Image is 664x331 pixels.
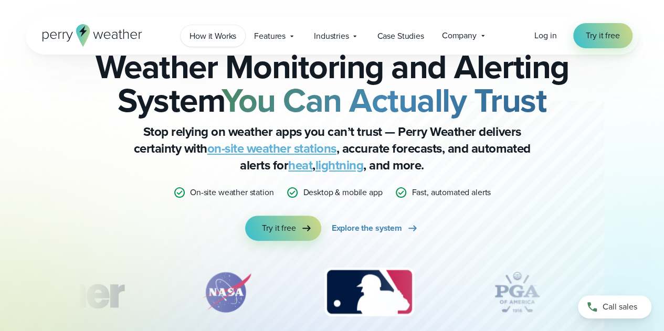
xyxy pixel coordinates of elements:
[190,266,264,318] div: 2 of 12
[254,30,286,42] span: Features
[315,156,364,175] a: lightning
[332,216,419,241] a: Explore the system
[475,266,559,318] div: 4 of 12
[245,216,321,241] a: Try it free
[603,301,637,313] span: Call sales
[122,123,542,174] p: Stop relying on weather apps you can’t trust — Perry Weather delivers certainty with , accurate f...
[534,29,556,42] a: Log in
[578,295,651,318] a: Call sales
[442,29,477,42] span: Company
[190,266,264,318] img: NASA.svg
[78,266,586,324] div: slideshow
[377,30,424,42] span: Case Studies
[78,50,586,117] h2: Weather Monitoring and Alerting System
[368,25,433,47] a: Case Studies
[314,266,425,318] div: 3 of 12
[314,30,349,42] span: Industries
[181,25,245,47] a: How it Works
[332,222,402,234] span: Explore the system
[207,139,336,158] a: on-site weather stations
[573,23,632,48] a: Try it free
[288,156,312,175] a: heat
[262,222,296,234] span: Try it free
[303,186,382,199] p: Desktop & mobile app
[475,266,559,318] img: PGA.svg
[586,29,619,42] span: Try it free
[314,266,425,318] img: MLB.svg
[412,186,491,199] p: Fast, automated alerts
[222,76,546,125] strong: You Can Actually Trust
[190,186,273,199] p: On-site weather station
[534,29,556,41] span: Log in
[189,30,236,42] span: How it Works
